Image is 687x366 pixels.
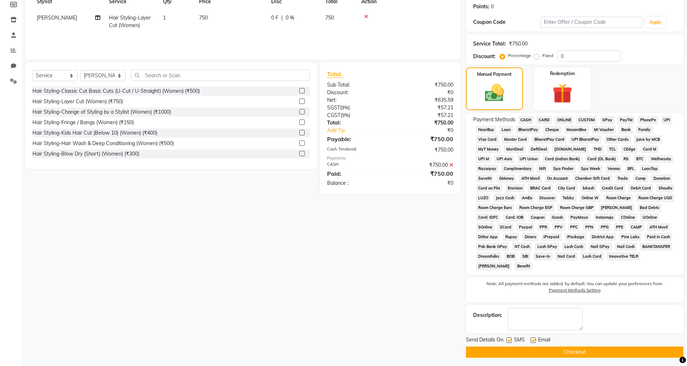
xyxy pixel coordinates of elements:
span: AmEx [519,194,534,202]
span: Online W [580,194,601,202]
div: ₹750.00 [509,40,528,48]
span: DefiDeal [528,145,549,153]
span: 9% [342,112,349,118]
span: Nail Card [555,252,578,261]
span: Save-In [533,252,552,261]
span: ATH Movil [647,223,670,231]
span: Lash Cash [562,243,586,251]
span: PPV [552,223,565,231]
div: ₹635.59 [390,96,459,104]
span: BANKTANSFER [640,243,672,251]
span: Rupay [503,233,519,241]
span: Card (DL Bank) [585,155,618,163]
label: Note: All payment methods are added, by default. You can update your preferences from [473,280,676,296]
span: Total [327,70,344,78]
span: Credit Card [600,184,626,192]
span: PhonePe [638,116,658,124]
span: Room Charge USD [636,194,674,202]
div: ₹750.00 [390,161,459,169]
a: Add Tip [322,127,401,134]
label: Fixed [542,52,553,59]
span: Room Charge GBP [558,204,596,212]
div: Hair Styling-Layer Cut (Women) (₹750) [32,98,123,105]
span: LUZO [476,194,491,202]
span: Benefit [515,262,532,270]
span: 1 [163,14,166,21]
div: ₹750.00 [390,119,459,127]
span: Family [636,126,653,134]
span: BharatPay [516,126,540,134]
span: Chamber Gift Card [573,174,612,183]
span: Nift [537,165,548,173]
span: 9% [342,105,348,110]
span: BTC [634,155,646,163]
span: Send Details On [466,336,503,345]
span: PPC [568,223,580,231]
span: Shoutlo [656,184,674,192]
span: [PERSON_NAME] [599,204,635,212]
span: Payment Methods [473,116,515,123]
span: Dittor App [476,233,500,241]
span: MariDeal [504,145,525,153]
img: _gift.svg [546,81,578,106]
span: CARD [536,116,552,124]
span: Loan [499,126,513,134]
span: | [281,14,283,22]
span: GMoney [497,174,516,183]
span: MosamBee [564,126,589,134]
div: Sub Total: [322,81,390,89]
span: PayMaya [568,213,591,222]
span: Lash Card [581,252,604,261]
span: SBI [520,252,530,261]
span: Nail Cash [615,243,637,251]
span: UPI Axis [494,155,514,163]
span: Pnb Bank GPay [476,243,510,251]
span: Diners [522,233,538,241]
div: Discount: [322,89,390,96]
span: CGST [327,112,340,118]
span: Juice by MCB [634,135,662,144]
span: PPE [614,223,626,231]
div: ₹57.21 [390,112,459,119]
div: Balance : [322,179,390,187]
div: Service Total: [473,40,506,48]
div: ₹750.00 [390,146,459,154]
span: THD [591,145,604,153]
span: Cheque [543,126,562,134]
div: Coupon Code [473,18,541,26]
span: Card (Indian Bank) [543,155,582,163]
span: Discover [537,194,558,202]
div: Payable: [322,135,390,143]
div: Hair Styling-Classic Cut Basic Cuts (U-Cut / U-Straight) (Women) (₹500) [32,87,200,95]
span: UPI M [476,155,492,163]
div: Hair Styling-Hair Wash & Deep Conditioning (Women) (₹500) [32,140,174,147]
span: Donation [651,174,672,183]
span: PayTM [618,116,635,124]
span: Innovative TELR [607,252,640,261]
span: Gcash [550,213,565,222]
span: iPackage [565,233,587,241]
span: PPG [598,223,611,231]
span: Other Cards [604,135,631,144]
div: CASH [322,161,390,169]
span: SCard [497,223,514,231]
span: UPI Union [517,155,540,163]
div: Cash Tendered: [322,146,390,154]
span: Comp [633,174,648,183]
span: Debit Card [628,184,653,192]
div: ₹750.00 [390,81,459,89]
span: Spa Finder [551,165,576,173]
span: Complimentary [501,165,534,173]
span: Bank [619,126,633,134]
span: Spa Week [579,165,603,173]
span: Jazz Cash [493,194,516,202]
span: BFL [625,165,637,173]
span: BRAC Card [528,184,553,192]
span: LoanTap [639,165,660,173]
span: 0 % [286,14,294,22]
div: Hair Styling-Blow Dry (Short) (Women) (₹300) [32,150,139,158]
span: Pine Labs [619,233,642,241]
span: RS [621,155,631,163]
span: SGST [327,104,340,111]
span: Tabby [560,194,577,202]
